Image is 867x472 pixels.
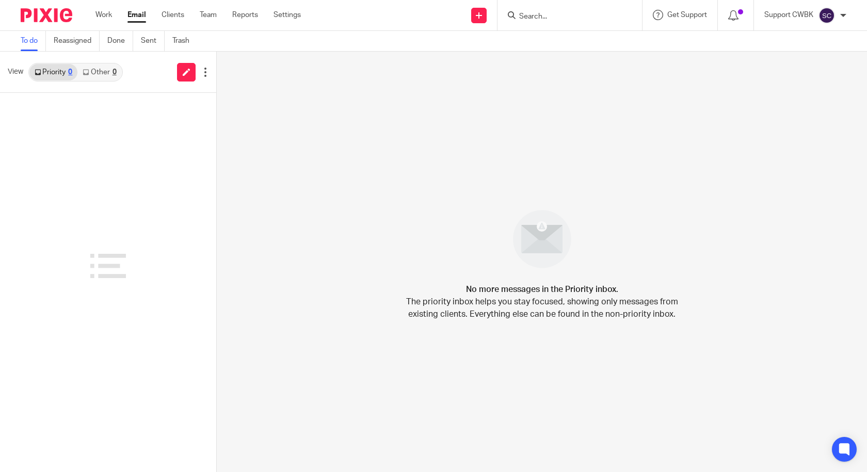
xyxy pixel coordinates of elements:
[518,12,611,22] input: Search
[818,7,835,24] img: svg%3E
[68,69,72,76] div: 0
[274,10,301,20] a: Settings
[506,203,578,275] img: image
[113,69,117,76] div: 0
[141,31,165,51] a: Sent
[172,31,197,51] a: Trash
[54,31,100,51] a: Reassigned
[405,296,679,320] p: The priority inbox helps you stay focused, showing only messages from existing clients. Everythin...
[466,283,618,296] h4: No more messages in the Priority inbox.
[107,31,133,51] a: Done
[127,10,146,20] a: Email
[21,8,72,22] img: Pixie
[8,67,23,77] span: View
[200,10,217,20] a: Team
[29,64,77,80] a: Priority0
[667,11,707,19] span: Get Support
[95,10,112,20] a: Work
[77,64,121,80] a: Other0
[162,10,184,20] a: Clients
[21,31,46,51] a: To do
[764,10,813,20] p: Support CWBK
[232,10,258,20] a: Reports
